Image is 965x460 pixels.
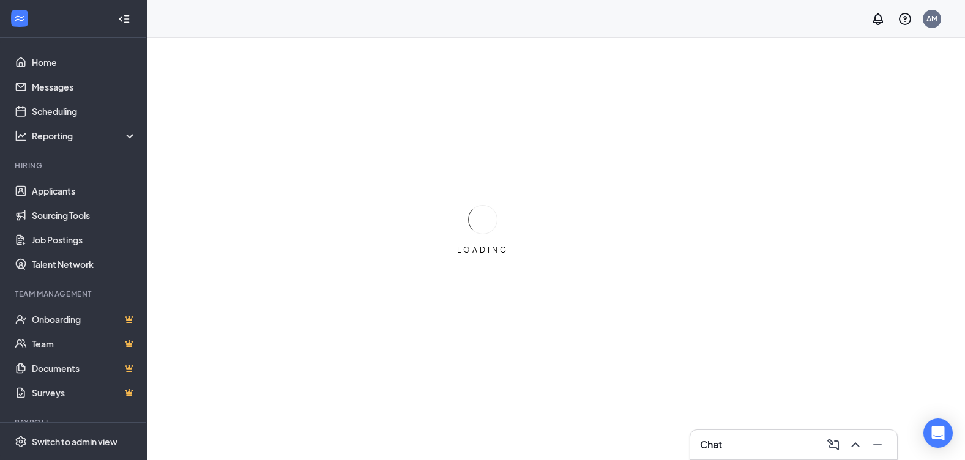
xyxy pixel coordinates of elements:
[15,417,134,428] div: Payroll
[923,418,953,448] div: Open Intercom Messenger
[700,438,722,451] h3: Chat
[32,179,136,203] a: Applicants
[926,13,937,24] div: AM
[32,75,136,99] a: Messages
[870,437,885,452] svg: Minimize
[871,12,885,26] svg: Notifications
[13,12,26,24] svg: WorkstreamLogo
[15,130,27,142] svg: Analysis
[848,437,863,452] svg: ChevronUp
[824,435,843,454] button: ComposeMessage
[32,332,136,356] a: TeamCrown
[868,435,887,454] button: Minimize
[15,289,134,299] div: Team Management
[118,13,130,25] svg: Collapse
[32,252,136,276] a: Talent Network
[15,160,134,171] div: Hiring
[32,99,136,124] a: Scheduling
[32,228,136,252] a: Job Postings
[826,437,841,452] svg: ComposeMessage
[32,307,136,332] a: OnboardingCrown
[32,130,137,142] div: Reporting
[32,356,136,380] a: DocumentsCrown
[32,203,136,228] a: Sourcing Tools
[846,435,865,454] button: ChevronUp
[32,380,136,405] a: SurveysCrown
[452,245,513,255] div: LOADING
[898,12,912,26] svg: QuestionInfo
[32,50,136,75] a: Home
[32,436,117,448] div: Switch to admin view
[15,436,27,448] svg: Settings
